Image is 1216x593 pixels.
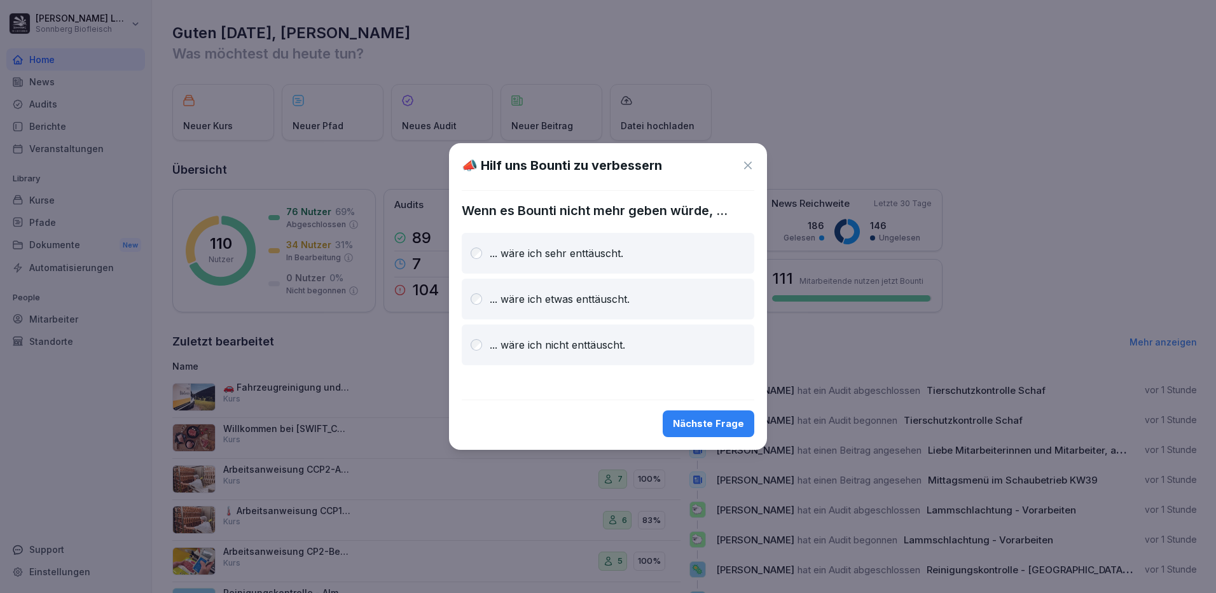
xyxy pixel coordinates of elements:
[673,417,744,431] div: Nächste Frage
[490,246,623,261] p: ... wäre ich sehr enttäuscht.
[490,337,625,352] p: ... wäre ich nicht enttäuscht.
[490,291,630,307] p: ... wäre ich etwas enttäuscht.
[462,156,662,175] h1: 📣 Hilf uns Bounti zu verbessern
[663,410,754,437] button: Nächste Frage
[462,201,754,220] p: Wenn es Bounti nicht mehr geben würde, ...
